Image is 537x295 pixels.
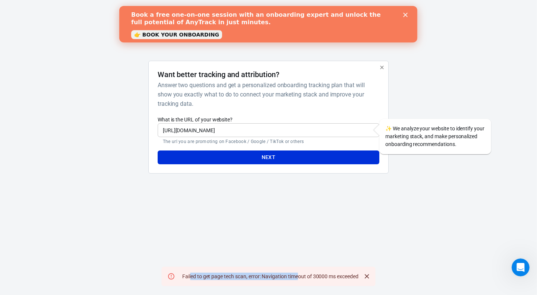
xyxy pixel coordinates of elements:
[119,6,417,42] iframe: Intercom live chat banner
[163,139,374,145] p: The url you are promoting on Facebook / Google / TikTok or others
[82,12,455,25] div: AnyTrack
[158,116,379,123] label: What is the URL of your website?
[158,150,379,164] button: Next
[158,70,279,79] h4: Want better tracking and attribution?
[158,123,379,137] input: https://yourwebsite.com/landing-page
[361,271,373,282] button: Close
[179,270,361,283] div: Failed to get page tech scan, error: Navigation timeout of 30000 ms exceeded
[158,80,376,108] h6: Answer two questions and get a personalized onboarding tracking plan that will show you exactly w...
[385,126,392,131] span: sparkles
[379,119,491,154] div: We analyze your website to identify your marketing stack, and make personalized onboarding recomm...
[512,258,530,276] iframe: Intercom live chat
[284,7,291,11] div: Close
